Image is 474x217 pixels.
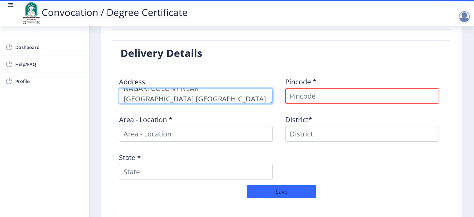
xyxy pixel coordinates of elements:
[21,6,188,19] a: Convocation / Degree Certificate
[119,154,141,161] label: State *
[15,77,83,85] span: Profile
[119,126,273,142] input: Area - Location
[119,78,145,85] label: Address
[15,43,83,51] span: Dashboard
[21,1,42,25] img: logo
[285,116,312,123] label: District*
[119,164,273,180] input: State
[15,60,83,68] span: Help/FAQ
[120,46,202,60] h3: Delivery Details
[285,78,316,85] label: Pincode *
[285,88,439,104] input: Pincode
[247,185,316,198] button: Save
[285,126,439,142] input: District
[119,116,172,123] label: Area - Location *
